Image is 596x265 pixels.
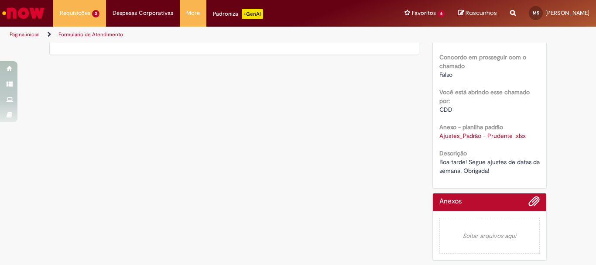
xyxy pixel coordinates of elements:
[528,196,540,211] button: Adicionar anexos
[439,132,526,140] a: Download de Ajustes_Padrão - Prudente .xlsx
[60,9,90,17] span: Requisições
[439,88,530,105] b: Você está abrindo esse chamado por:
[439,198,462,206] h2: Anexos
[438,10,445,17] span: 6
[439,53,526,70] b: Concordo em prosseguir com o chamado
[242,9,263,19] p: +GenAi
[92,10,99,17] span: 3
[439,149,467,157] b: Descrição
[213,9,263,19] div: Padroniza
[439,36,450,44] span: 543
[186,9,200,17] span: More
[113,9,173,17] span: Despesas Corporativas
[439,106,452,114] span: CDD
[412,9,436,17] span: Favoritos
[58,31,123,38] a: Formulário de Atendimento
[1,4,46,22] img: ServiceNow
[466,9,497,17] span: Rascunhos
[533,10,539,16] span: MS
[458,9,497,17] a: Rascunhos
[10,31,40,38] a: Página inicial
[439,123,503,131] b: Anexo - planilha padrão
[439,158,541,175] span: Boa tarde! Segue ajustes de datas da semana. Obrigada!
[7,27,391,43] ul: Trilhas de página
[439,218,540,254] em: Soltar arquivos aqui
[439,71,452,79] span: Falso
[545,9,589,17] span: [PERSON_NAME]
